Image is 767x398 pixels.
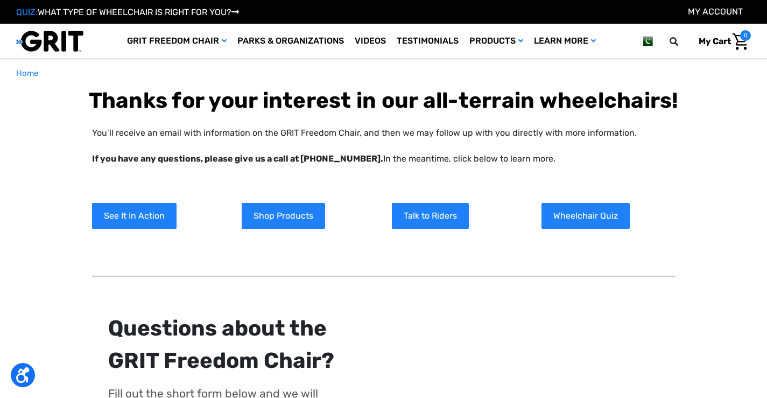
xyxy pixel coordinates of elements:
[620,329,762,379] iframe: Tidio Chat
[392,203,469,229] a: Talk to Riders
[16,68,38,78] span: Home
[349,24,391,59] a: Videos
[733,33,748,50] img: Cart
[108,312,347,377] div: Questions about the GRIT Freedom Chair?
[16,7,239,17] a: QUIZ:WHAT TYPE OF WHEELCHAIR IS RIGHT FOR YOU?
[464,24,529,59] a: Products
[89,88,679,113] b: Thanks for your interest in our all-terrain wheelchairs!
[674,30,691,53] input: Search
[242,203,325,229] a: Shop Products
[122,24,232,59] a: GRIT Freedom Chair
[740,30,751,41] span: 0
[16,67,38,80] a: Home
[699,36,731,46] span: My Cart
[92,127,675,165] p: You’ll receive an email with information on the GRIT Freedom Chair, and then we may follow up wit...
[691,30,751,53] a: Cart with 0 items
[529,24,601,59] a: Learn More
[16,30,83,52] img: GRIT All-Terrain Wheelchair and Mobility Equipment
[92,153,383,164] strong: If you have any questions, please give us a call at [PHONE_NUMBER].
[16,67,751,80] nav: Breadcrumb
[640,34,653,48] img: pk.png
[92,203,177,229] a: See It In Action
[688,6,743,17] a: Account
[541,203,630,229] a: Wheelchair Quiz
[232,24,349,59] a: Parks & Organizations
[16,7,38,17] span: QUIZ:
[391,24,464,59] a: Testimonials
